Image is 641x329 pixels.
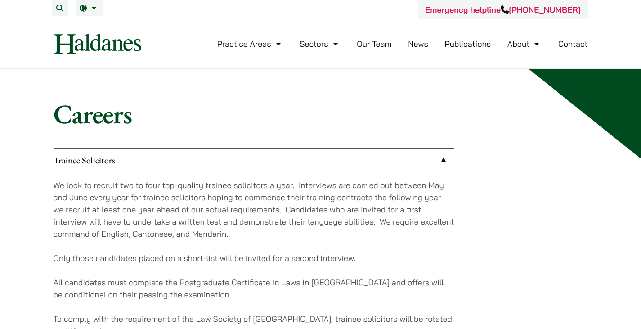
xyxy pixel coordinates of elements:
[54,276,454,301] p: All candidates must complete the Postgraduate Certificate in Laws in [GEOGRAPHIC_DATA] and offers...
[54,98,588,130] h1: Careers
[54,149,454,172] a: Trainee Solicitors
[558,39,588,49] a: Contact
[408,39,428,49] a: News
[357,39,391,49] a: Our Team
[217,39,283,49] a: Practice Areas
[445,39,491,49] a: Publications
[425,5,580,15] a: Emergency helpline[PHONE_NUMBER]
[54,252,454,264] p: Only those candidates placed on a short-list will be invited for a second interview.
[80,5,99,12] a: EN
[54,179,454,240] p: We look to recruit two to four top-quality trainee solicitors a year. Interviews are carried out ...
[54,34,141,54] img: Logo of Haldanes
[507,39,542,49] a: About
[300,39,340,49] a: Sectors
